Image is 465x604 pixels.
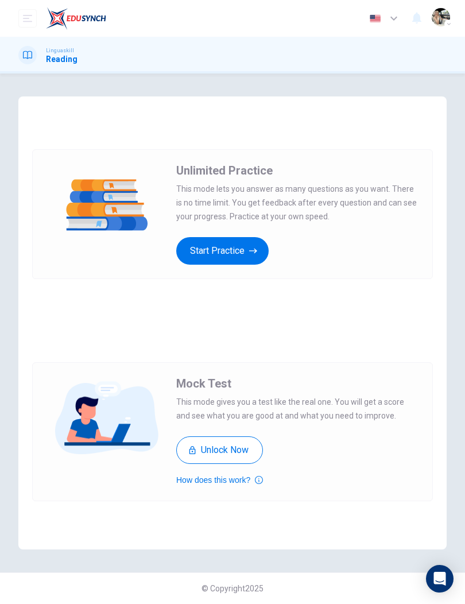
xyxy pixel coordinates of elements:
[368,14,382,23] img: en
[46,47,74,55] span: Linguaskill
[176,395,418,423] span: This mode gives you a test like the real one. You will get a score and see what you are good at a...
[46,7,106,30] img: EduSynch logo
[176,436,263,464] button: Unlock Now
[46,55,77,64] h1: Reading
[176,377,231,390] span: Mock Test
[18,9,37,28] button: open mobile menu
[176,473,263,487] button: How does this work?
[176,164,273,177] span: Unlimited Practice
[176,237,269,265] button: Start Practice
[201,584,263,593] span: © Copyright 2025
[426,565,454,593] div: Open Intercom Messenger
[432,8,450,26] img: Profile picture
[176,182,418,223] span: This mode lets you answer as many questions as you want. There is no time limit. You get feedback...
